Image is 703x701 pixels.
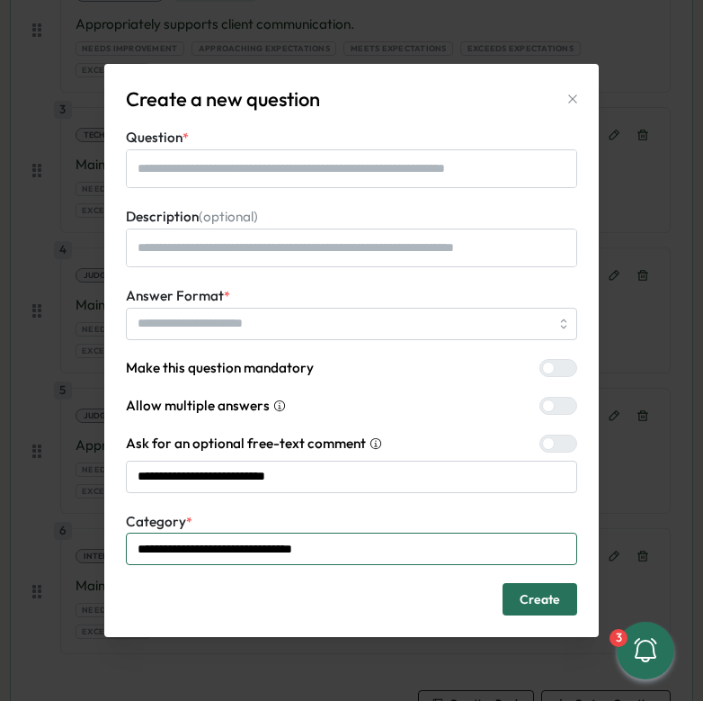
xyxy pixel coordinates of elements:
span: (optional) [199,208,258,225]
button: Create [503,583,577,616]
span: Make this question mandatory [126,358,314,378]
span: Create [520,584,560,615]
p: Create a new question [126,85,320,113]
span: Category [126,513,186,530]
span: Answer Format [126,287,224,304]
span: Description [126,208,258,225]
span: Ask for an optional free-text comment [126,434,366,454]
span: Question [126,129,182,146]
span: Allow multiple answers [126,396,270,416]
div: 3 [610,629,627,647]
